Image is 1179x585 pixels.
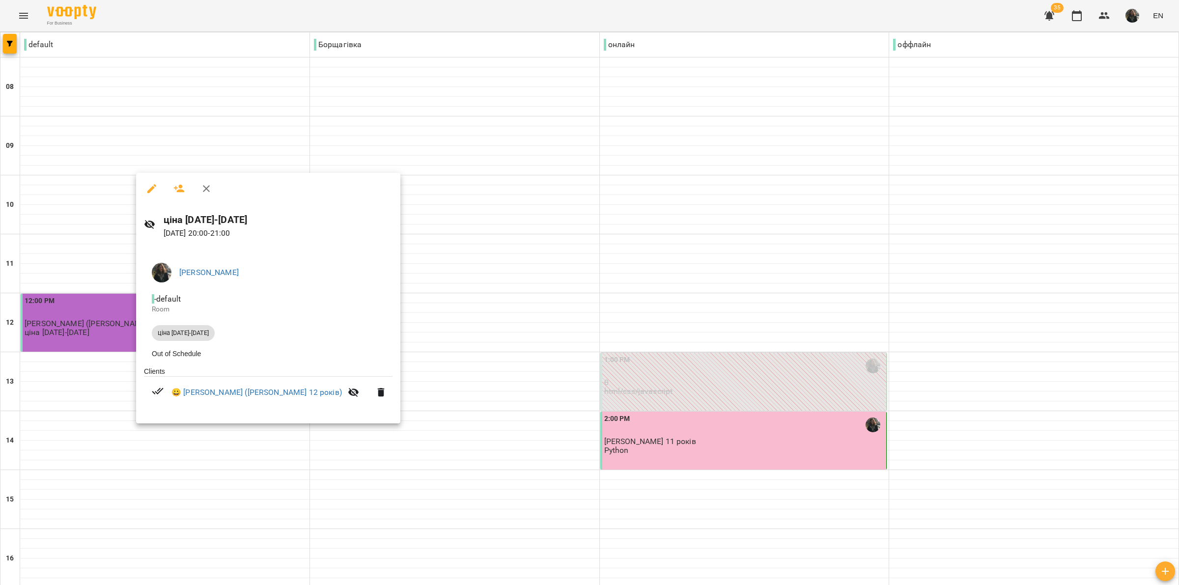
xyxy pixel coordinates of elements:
[164,227,393,239] p: [DATE] 20:00 - 21:00
[152,263,171,282] img: 33f9a82ed513007d0552af73e02aac8a.jpg
[144,345,393,362] li: Out of Schedule
[152,294,183,304] span: - default
[152,385,164,397] svg: Paid
[171,387,342,398] a: 😀 [PERSON_NAME] ([PERSON_NAME] 12 років)
[152,329,215,337] span: ціна [DATE]-[DATE]
[144,366,393,412] ul: Clients
[179,268,239,277] a: [PERSON_NAME]
[164,212,393,227] h6: ціна [DATE]-[DATE]
[152,305,385,314] p: Room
